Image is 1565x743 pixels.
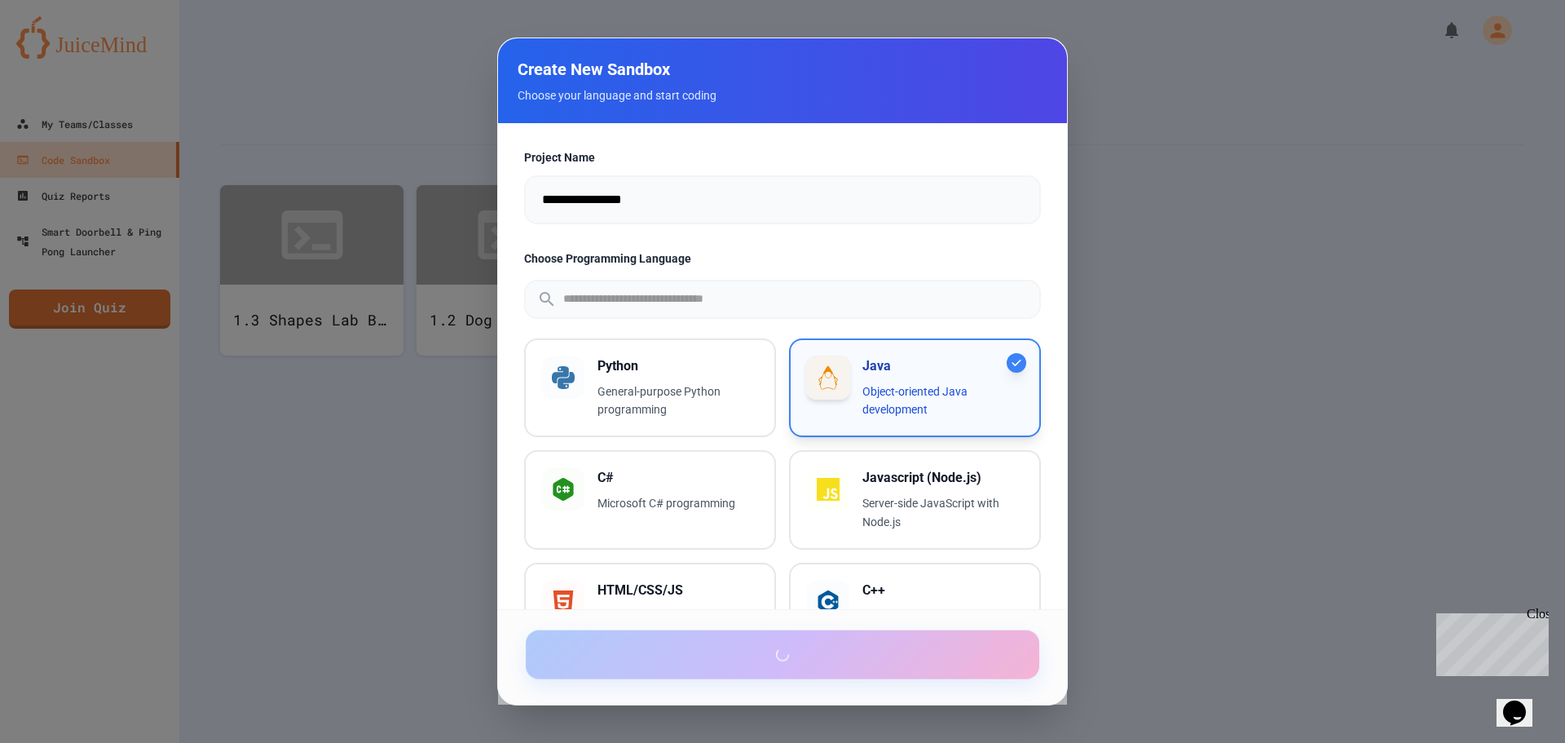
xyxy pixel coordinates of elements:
[862,607,1023,644] p: High-performance C++ programming
[862,468,1023,488] h3: Javascript (Node.js)
[518,58,1047,81] h2: Create New Sandbox
[524,149,1041,166] label: Project Name
[7,7,112,104] div: Chat with us now!Close
[597,356,758,376] h3: Python
[1497,678,1549,727] iframe: chat widget
[862,494,1023,532] p: Server-side JavaScript with Node.js
[524,250,1041,267] label: Choose Programming Language
[518,87,1047,104] p: Choose your language and start coding
[597,494,758,513] p: Microsoft C# programming
[597,468,758,488] h3: C#
[862,581,1023,600] h3: C++
[862,383,1023,420] p: Object-oriented Java development
[597,607,758,644] p: Web development with HTML, CSS & JavaScript
[862,356,1023,376] h3: Java
[597,581,758,600] h3: HTML/CSS/JS
[597,383,758,420] p: General-purpose Python programming
[1430,607,1549,676] iframe: chat widget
